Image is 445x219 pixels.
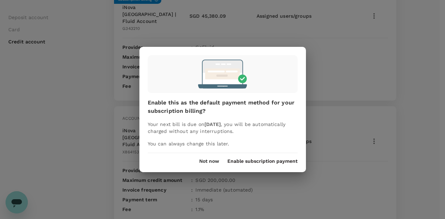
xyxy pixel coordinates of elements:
p: Enable this as the default payment method for your subscription billing? [148,99,298,115]
button: Not now [199,159,219,164]
b: [DATE] [204,121,221,127]
p: You can always change this later. [148,140,298,147]
button: Enable subscription payment [227,159,298,164]
p: Your next bill is due on , you will be automatically charged without any interruptions. [148,121,298,135]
